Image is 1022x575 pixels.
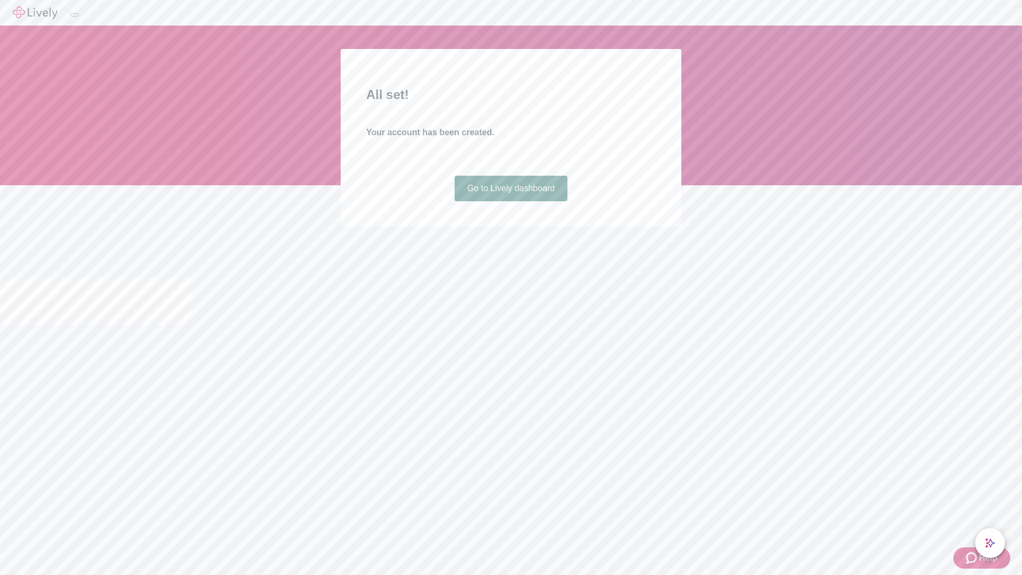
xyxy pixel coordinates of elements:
[455,176,568,201] a: Go to Lively dashboard
[975,528,1005,558] button: chat
[985,538,995,548] svg: Lively AI Assistant
[953,547,1010,569] button: Zendesk support iconHelp
[366,126,656,139] h4: Your account has been created.
[966,552,979,564] svg: Zendesk support icon
[70,13,79,17] button: Log out
[979,552,998,564] span: Help
[366,85,656,104] h2: All set!
[13,6,57,19] img: Lively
